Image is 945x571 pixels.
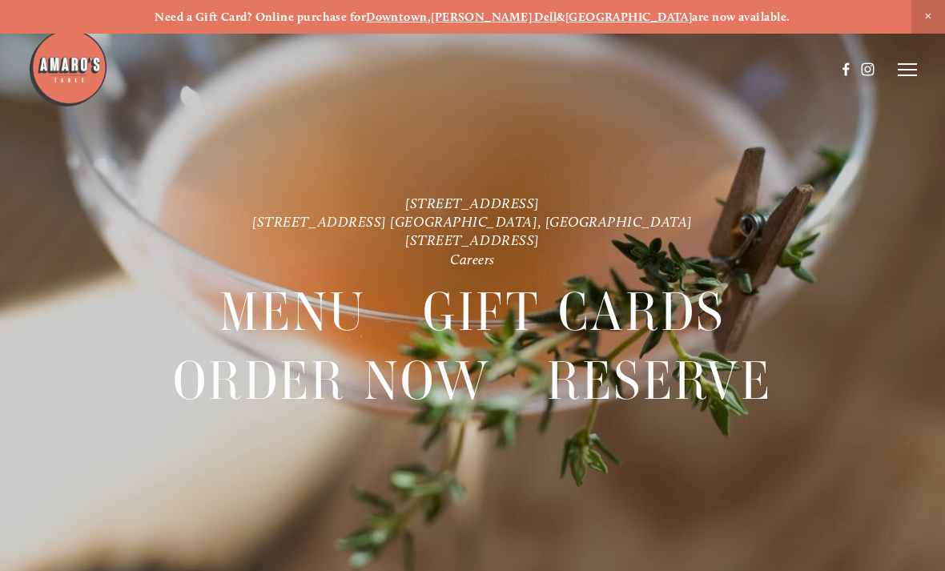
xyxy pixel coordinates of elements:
a: [STREET_ADDRESS] [405,195,540,211]
span: Menu [219,278,366,347]
a: Downtown [366,10,428,24]
strong: Need a Gift Card? Online purchase for [155,10,366,24]
a: Careers [450,251,495,267]
strong: & [557,10,565,24]
a: Gift Cards [423,278,725,346]
a: [STREET_ADDRESS] [GEOGRAPHIC_DATA], [GEOGRAPHIC_DATA] [252,213,693,230]
a: [STREET_ADDRESS] [405,232,540,249]
span: Reserve [547,348,772,416]
a: Reserve [547,348,772,416]
img: Amaro's Table [28,28,108,108]
a: [PERSON_NAME] Dell [431,10,557,24]
strong: are now available. [692,10,790,24]
a: [GEOGRAPHIC_DATA] [565,10,693,24]
span: Order Now [173,348,490,416]
strong: , [428,10,431,24]
a: Menu [219,278,366,346]
a: Order Now [173,348,490,416]
span: Gift Cards [423,278,725,347]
